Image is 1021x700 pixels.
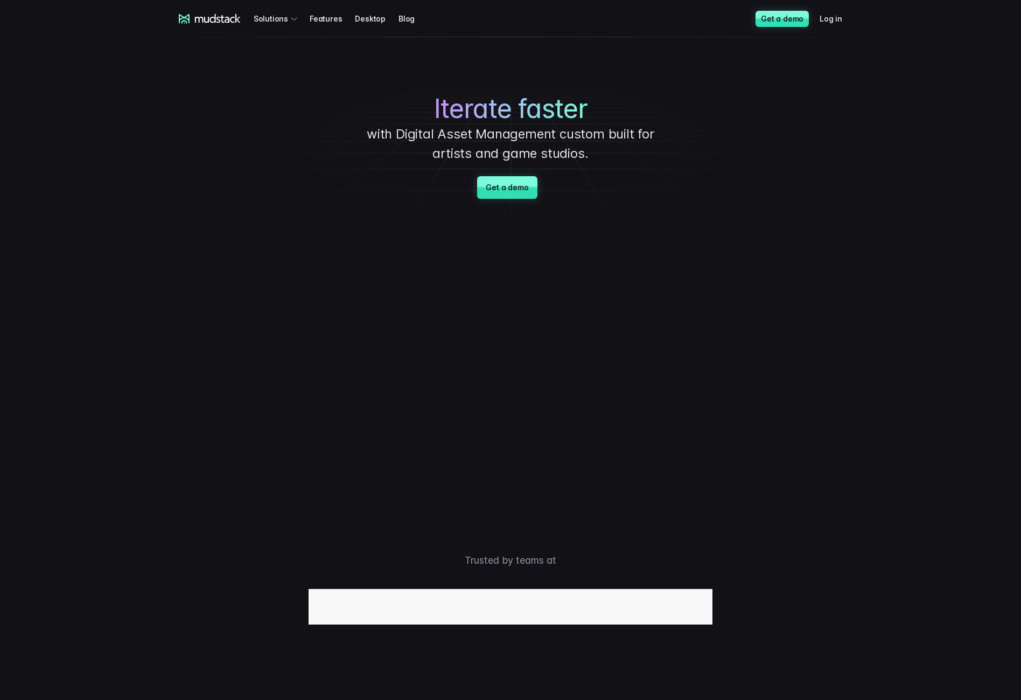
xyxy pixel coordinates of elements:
[820,9,855,29] a: Log in
[349,124,672,163] p: with Digital Asset Management custom built for artists and game studios.
[134,553,887,567] p: Trusted by teams at
[355,9,398,29] a: Desktop
[310,9,355,29] a: Features
[179,14,241,24] a: mudstack logo
[756,11,809,27] a: Get a demo
[434,93,588,124] span: Iterate faster
[398,9,428,29] a: Blog
[254,9,301,29] div: Solutions
[477,176,537,199] a: Get a demo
